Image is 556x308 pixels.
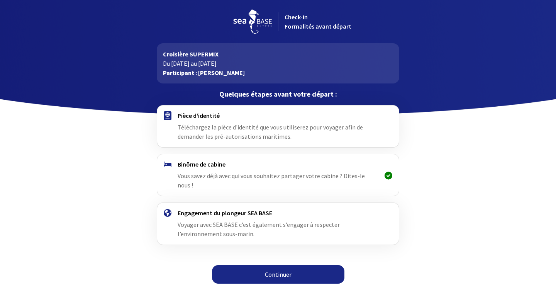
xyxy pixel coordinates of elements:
p: Quelques étapes avant votre départ : [157,90,399,99]
span: Check-in Formalités avant départ [285,13,351,30]
a: Continuer [212,265,344,284]
p: Croisière SUPERMIX [163,49,393,59]
img: passport.svg [164,111,171,120]
img: binome.svg [164,162,171,167]
span: Vous savez déjà avec qui vous souhaitez partager votre cabine ? Dites-le nous ! [178,172,365,189]
img: logo_seabase.svg [233,9,272,34]
img: engagement.svg [164,209,171,217]
h4: Engagement du plongeur SEA BASE [178,209,378,217]
span: Téléchargez la pièce d'identité que vous utiliserez pour voyager afin de demander les pré-autoris... [178,123,363,140]
h4: Binôme de cabine [178,160,378,168]
span: Voyager avec SEA BASE c’est également s’engager à respecter l’environnement sous-marin. [178,221,340,238]
p: Du [DATE] au [DATE] [163,59,393,68]
p: Participant : [PERSON_NAME] [163,68,393,77]
h4: Pièce d'identité [178,112,378,119]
